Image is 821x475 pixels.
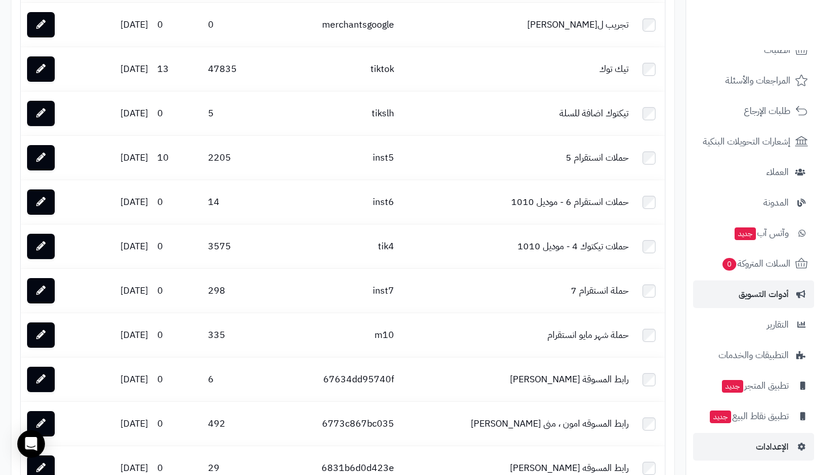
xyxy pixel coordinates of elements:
[399,136,633,180] td: حملات انستقرام 5
[257,136,399,180] td: inst5
[153,225,203,268] td: 0
[77,358,153,401] td: [DATE]
[693,67,814,94] a: المراجعات والأسئلة
[153,3,203,47] td: 0
[735,227,756,240] span: جديد
[153,358,203,401] td: 0
[693,280,814,308] a: أدوات التسويق
[763,195,789,211] span: المدونة
[203,92,257,135] td: 5
[77,3,153,47] td: [DATE]
[399,358,633,401] td: رابط المسوقة [PERSON_NAME]
[203,313,257,357] td: 335
[710,411,731,423] span: جديد
[693,128,814,155] a: إشعارات التحويلات البنكية
[77,225,153,268] td: [DATE]
[153,402,203,446] td: 0
[153,313,203,357] td: 0
[721,256,790,272] span: السلات المتروكة
[725,73,790,89] span: المراجعات والأسئلة
[203,180,257,224] td: 14
[756,439,789,455] span: الإعدادات
[693,189,814,216] a: المدونة
[733,225,789,241] span: وآتس آب
[722,380,743,393] span: جديد
[257,92,399,135] td: tikslh
[153,180,203,224] td: 0
[399,225,633,268] td: حملات تيكتوك 4 - موديل 1010
[153,47,203,91] td: 13
[767,317,789,333] span: التقارير
[77,47,153,91] td: [DATE]
[257,313,399,357] td: m10
[77,136,153,180] td: [DATE]
[693,97,814,125] a: طلبات الإرجاع
[203,136,257,180] td: 2205
[693,158,814,186] a: العملاء
[399,92,633,135] td: تيكتوك اضافة للسلة
[153,92,203,135] td: 0
[399,180,633,224] td: حملات انستقرام 6 - موديل 1010
[77,269,153,313] td: [DATE]
[77,313,153,357] td: [DATE]
[399,402,633,446] td: رابط المسوقه امون ، منى [PERSON_NAME]
[693,433,814,461] a: الإعدادات
[203,269,257,313] td: 298
[153,136,203,180] td: 10
[153,269,203,313] td: 0
[718,347,789,363] span: التطبيقات والخدمات
[399,313,633,357] td: حملة شهر مايو انستقرام
[77,180,153,224] td: [DATE]
[203,402,257,446] td: 492
[257,225,399,268] td: tik4
[203,3,257,47] td: 0
[693,36,814,64] a: الطلبات
[17,430,45,458] div: Open Intercom Messenger
[693,402,814,430] a: تطبيق نقاط البيعجديد
[744,103,790,119] span: طلبات الإرجاع
[693,219,814,247] a: وآتس آبجديد
[257,180,399,224] td: inst6
[703,134,790,150] span: إشعارات التحويلات البنكية
[77,402,153,446] td: [DATE]
[203,358,257,401] td: 6
[764,42,790,58] span: الطلبات
[739,286,789,302] span: أدوات التسويق
[709,408,789,424] span: تطبيق نقاط البيع
[693,372,814,400] a: تطبيق المتجرجديد
[257,47,399,91] td: tiktok
[203,225,257,268] td: 3575
[257,269,399,313] td: inst7
[693,341,814,369] a: التطبيقات والخدمات
[257,358,399,401] td: 67634dd95740f
[722,258,736,271] span: 0
[257,402,399,446] td: 6773c867bc035
[721,378,789,394] span: تطبيق المتجر
[399,47,633,91] td: تيك توك
[257,3,399,47] td: merchantsgoogle
[203,47,257,91] td: 47835
[77,92,153,135] td: [DATE]
[766,164,789,180] span: العملاء
[693,250,814,278] a: السلات المتروكة0
[399,269,633,313] td: حملة انستقرام 7
[693,311,814,339] a: التقارير
[399,3,633,47] td: تجريب ل[PERSON_NAME]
